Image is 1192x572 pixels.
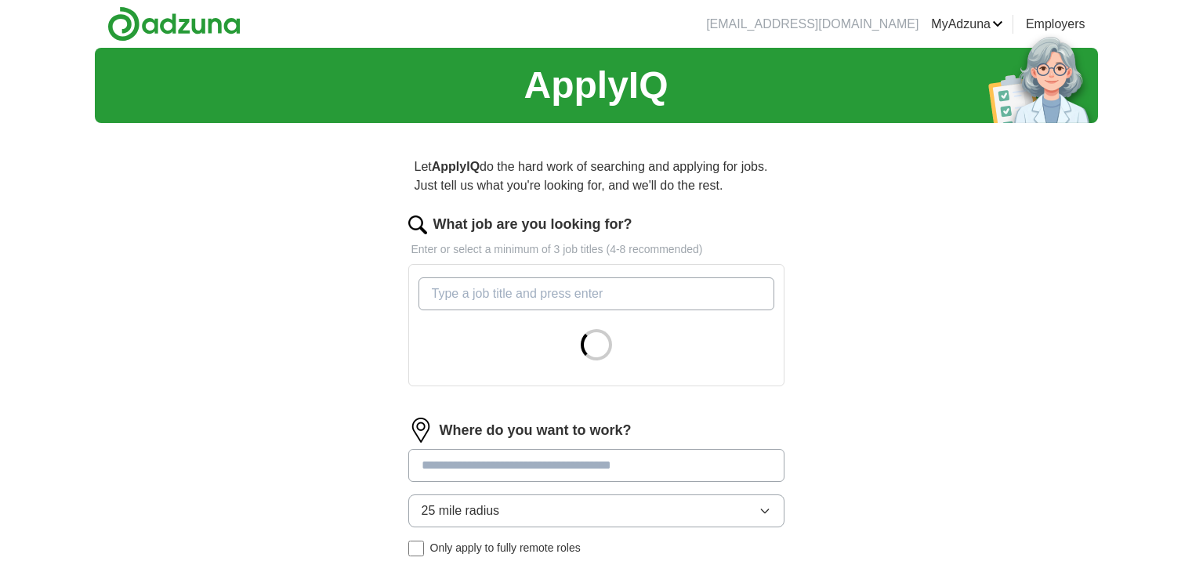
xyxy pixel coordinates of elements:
img: Adzuna logo [107,6,241,42]
label: What job are you looking for? [433,214,632,235]
img: location.png [408,418,433,443]
h1: ApplyIQ [524,57,668,114]
strong: ApplyIQ [432,160,480,173]
input: Type a job title and press enter [418,277,774,310]
a: MyAdzuna [931,15,1003,34]
input: Only apply to fully remote roles [408,541,424,556]
span: Only apply to fully remote roles [430,540,581,556]
p: Let do the hard work of searching and applying for jobs. Just tell us what you're looking for, an... [408,151,784,201]
p: Enter or select a minimum of 3 job titles (4-8 recommended) [408,241,784,258]
label: Where do you want to work? [440,420,632,441]
button: 25 mile radius [408,494,784,527]
li: [EMAIL_ADDRESS][DOMAIN_NAME] [706,15,918,34]
img: search.png [408,215,427,234]
a: Employers [1026,15,1085,34]
span: 25 mile radius [422,501,500,520]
